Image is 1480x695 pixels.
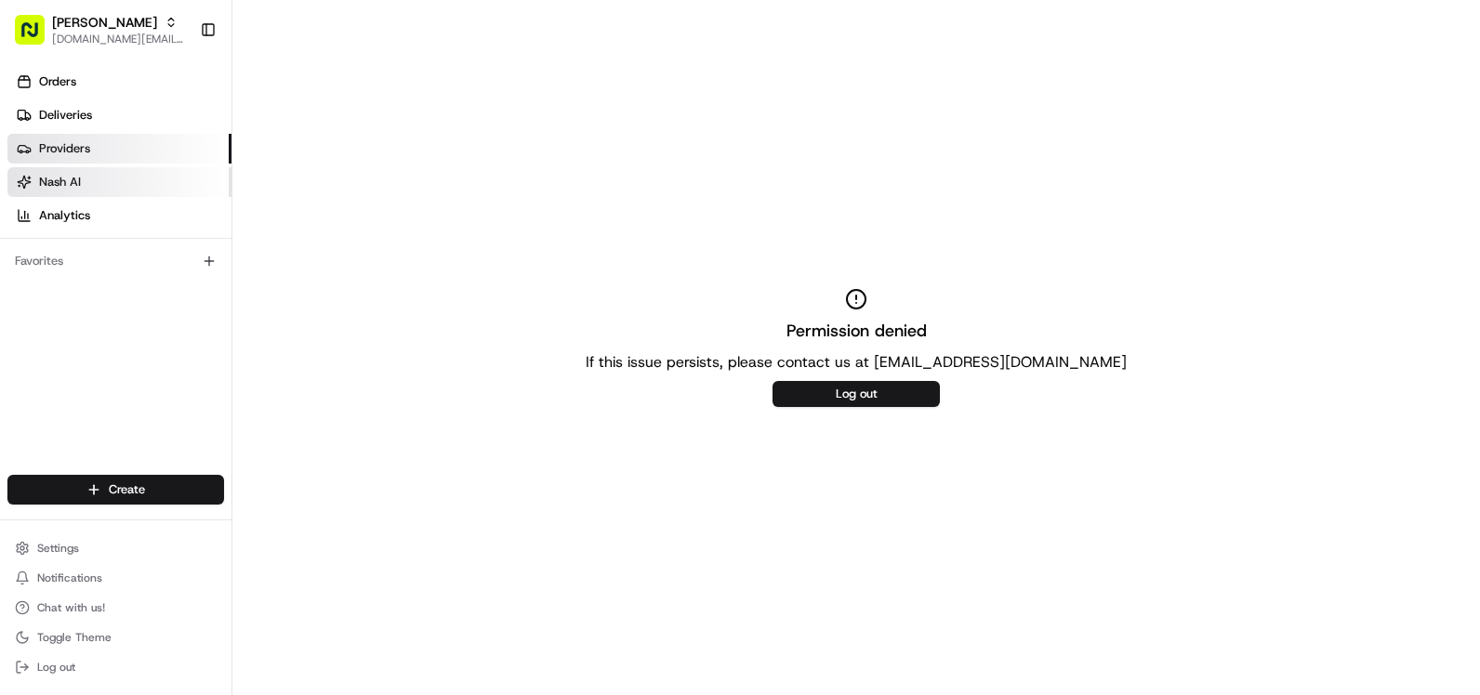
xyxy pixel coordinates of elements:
[7,654,224,680] button: Log out
[157,271,172,286] div: 💻
[37,600,105,615] span: Chat with us!
[185,315,225,329] span: Pylon
[316,183,338,205] button: Start new chat
[19,271,33,286] div: 📗
[39,73,76,90] span: Orders
[150,262,306,295] a: 💻API Documentation
[39,107,92,124] span: Deliveries
[37,269,142,288] span: Knowledge Base
[7,475,224,505] button: Create
[63,196,235,211] div: We're available if you need us!
[7,201,231,230] a: Analytics
[7,595,224,621] button: Chat with us!
[7,535,224,561] button: Settings
[586,351,1127,374] p: If this issue persists, please contact us at [EMAIL_ADDRESS][DOMAIN_NAME]
[773,381,940,407] button: Log out
[52,32,185,46] button: [DOMAIN_NAME][EMAIL_ADDRESS][PERSON_NAME][DOMAIN_NAME]
[37,630,112,645] span: Toggle Theme
[7,67,231,97] a: Orders
[19,177,52,211] img: 1736555255976-a54dd68f-1ca7-489b-9aae-adbdc363a1c4
[786,318,927,344] h2: Permission denied
[37,570,102,585] span: Notifications
[7,167,231,197] a: Nash AI
[109,481,145,498] span: Create
[37,541,79,556] span: Settings
[39,207,90,224] span: Analytics
[37,660,75,675] span: Log out
[19,74,338,104] p: Welcome 👋
[176,269,298,288] span: API Documentation
[48,120,307,139] input: Clear
[7,7,192,52] button: [PERSON_NAME][DOMAIN_NAME][EMAIL_ADDRESS][PERSON_NAME][DOMAIN_NAME]
[7,624,224,650] button: Toggle Theme
[131,314,225,329] a: Powered byPylon
[39,174,81,190] span: Nash AI
[11,262,150,295] a: 📗Knowledge Base
[7,100,231,130] a: Deliveries
[63,177,305,196] div: Start new chat
[19,19,56,56] img: Nash
[7,246,224,276] div: Favorites
[7,565,224,591] button: Notifications
[7,134,231,164] a: Providers
[52,13,157,32] button: [PERSON_NAME]
[39,140,90,157] span: Providers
